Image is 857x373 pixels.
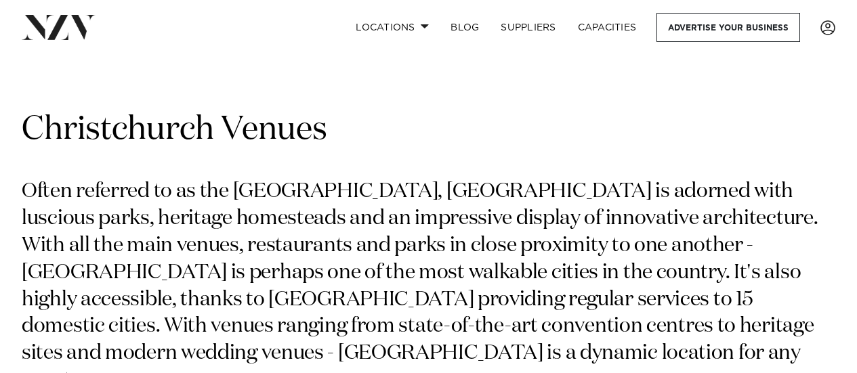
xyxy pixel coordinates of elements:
[345,13,440,42] a: Locations
[440,13,490,42] a: BLOG
[22,15,96,39] img: nzv-logo.png
[490,13,566,42] a: SUPPLIERS
[22,109,835,152] h1: Christchurch Venues
[656,13,800,42] a: Advertise your business
[567,13,648,42] a: Capacities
